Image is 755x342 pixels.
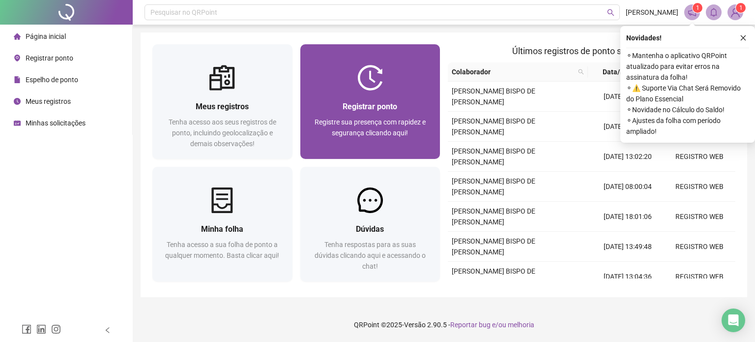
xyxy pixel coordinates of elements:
[315,241,426,270] span: Tenha respostas para as suas dúvidas clicando aqui e acessando o chat!
[664,142,735,172] td: REGISTRO WEB
[696,4,699,11] span: 1
[452,147,535,166] span: [PERSON_NAME] BISPO DE [PERSON_NAME]
[26,32,66,40] span: Página inicial
[14,33,21,40] span: home
[740,34,747,41] span: close
[728,5,743,20] img: 90741
[201,224,243,234] span: Minha folha
[300,167,440,281] a: DúvidasTenha respostas para as suas dúvidas clicando aqui e acessando o chat!
[626,104,749,115] span: ⚬ Novidade no Cálculo do Saldo!
[152,167,292,281] a: Minha folhaTenha acesso a sua folha de ponto a qualquer momento. Basta clicar aqui!
[592,262,664,292] td: [DATE] 13:04:36
[592,142,664,172] td: [DATE] 13:02:20
[664,202,735,232] td: REGISTRO WEB
[626,32,662,43] span: Novidades !
[452,267,535,286] span: [PERSON_NAME] BISPO DE [PERSON_NAME]
[452,207,535,226] span: [PERSON_NAME] BISPO DE [PERSON_NAME]
[452,237,535,256] span: [PERSON_NAME] BISPO DE [PERSON_NAME]
[196,102,249,111] span: Meus registros
[664,172,735,202] td: REGISTRO WEB
[739,4,743,11] span: 1
[104,327,111,334] span: left
[626,7,678,18] span: [PERSON_NAME]
[709,8,718,17] span: bell
[404,321,426,329] span: Versão
[452,117,535,136] span: [PERSON_NAME] BISPO DE [PERSON_NAME]
[592,202,664,232] td: [DATE] 18:01:06
[450,321,534,329] span: Reportar bug e/ou melhoria
[578,69,584,75] span: search
[592,82,664,112] td: [DATE] 17:04:20
[512,46,671,56] span: Últimos registros de ponto sincronizados
[343,102,397,111] span: Registrar ponto
[356,224,384,234] span: Dúvidas
[169,118,276,148] span: Tenha acesso aos seus registros de ponto, incluindo geolocalização e demais observações!
[607,9,614,16] span: search
[626,50,749,83] span: ⚬ Mantenha o aplicativo QRPoint atualizado para evitar erros na assinatura da folha!
[736,3,746,13] sup: Atualize o seu contato no menu Meus Dados
[664,262,735,292] td: REGISTRO WEB
[588,62,658,82] th: Data/Hora
[14,120,21,126] span: schedule
[300,44,440,159] a: Registrar pontoRegistre sua presença com rapidez e segurança clicando aqui!
[51,324,61,334] span: instagram
[14,98,21,105] span: clock-circle
[315,118,426,137] span: Registre sua presença com rapidez e segurança clicando aqui!
[22,324,31,334] span: facebook
[626,115,749,137] span: ⚬ Ajustes da folha com período ampliado!
[165,241,279,259] span: Tenha acesso a sua folha de ponto a qualquer momento. Basta clicar aqui!
[14,76,21,83] span: file
[592,112,664,142] td: [DATE] 13:48:22
[592,172,664,202] td: [DATE] 08:00:04
[26,76,78,84] span: Espelho de ponto
[26,54,73,62] span: Registrar ponto
[592,232,664,262] td: [DATE] 13:49:48
[592,66,646,77] span: Data/Hora
[664,232,735,262] td: REGISTRO WEB
[452,177,535,196] span: [PERSON_NAME] BISPO DE [PERSON_NAME]
[688,8,697,17] span: notification
[722,309,745,332] div: Open Intercom Messenger
[626,83,749,104] span: ⚬ ⚠️ Suporte Via Chat Será Removido do Plano Essencial
[152,44,292,159] a: Meus registrosTenha acesso aos seus registros de ponto, incluindo geolocalização e demais observa...
[14,55,21,62] span: environment
[26,119,86,127] span: Minhas solicitações
[452,66,574,77] span: Colaborador
[576,64,586,79] span: search
[693,3,702,13] sup: 1
[36,324,46,334] span: linkedin
[452,87,535,106] span: [PERSON_NAME] BISPO DE [PERSON_NAME]
[26,97,71,105] span: Meus registros
[133,308,755,342] footer: QRPoint © 2025 - 2.90.5 -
